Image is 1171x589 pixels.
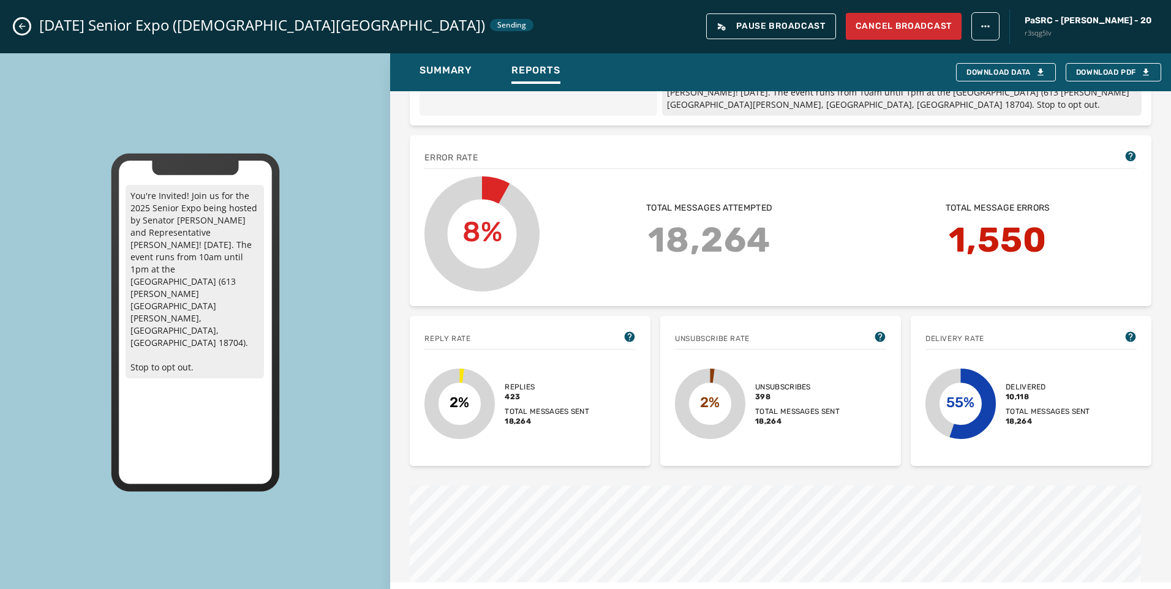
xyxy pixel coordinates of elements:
span: 18,264 [1006,416,1032,426]
button: Cancel Broadcast [846,13,962,40]
span: 423 [505,392,520,402]
div: Download Data [966,67,1045,77]
span: 18,264 [648,214,770,266]
button: Reports [502,58,570,86]
p: You're Invited! Join us for the 2025 Senior Expo being hosted by Senator [PERSON_NAME] and Repres... [126,185,264,378]
span: Total messages sent [505,407,589,416]
text: 2% [701,395,720,411]
span: Download PDF [1076,67,1151,77]
button: broadcast action menu [971,12,1000,40]
span: Unsubscribe Rate [675,334,750,343]
span: 1,550 [949,214,1047,266]
span: Summary [420,64,472,77]
span: Total messages sent [1006,407,1090,416]
button: Download PDF [1066,63,1161,81]
span: Reply rate [424,334,470,343]
span: Pause Broadcast [717,21,826,31]
span: 10,118 [1006,392,1029,402]
p: You're Invited! Join us for the 2025 Senior Expo being hosted by Senator [PERSON_NAME] and Repres... [667,74,1137,111]
span: Unsubscribes [755,382,811,392]
span: [DATE] Senior Expo ([DEMOGRAPHIC_DATA][GEOGRAPHIC_DATA]) [39,15,485,35]
button: Download Data [956,63,1056,81]
span: Reports [511,64,560,77]
span: r3sqg5lv [1025,28,1151,39]
button: Summary [410,58,482,86]
span: 398 [755,392,770,402]
span: PaSRC - [PERSON_NAME] - 20 [1025,15,1151,27]
button: Pause Broadcast [706,13,836,39]
span: Delivery Rate [925,334,984,343]
span: 18,264 [755,416,781,426]
span: Total messages sent [755,407,840,416]
span: Error rate [424,152,478,164]
span: Total messages attempted [646,202,772,214]
span: Sending [497,20,526,30]
span: 18,264 [505,416,531,426]
span: Cancel Broadcast [856,20,952,32]
span: Total message errors [946,202,1050,214]
text: 8% [462,215,502,247]
span: Delivered [1006,382,1046,392]
text: 55% [947,395,975,411]
text: 2% [450,395,470,411]
span: Replies [505,382,535,392]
